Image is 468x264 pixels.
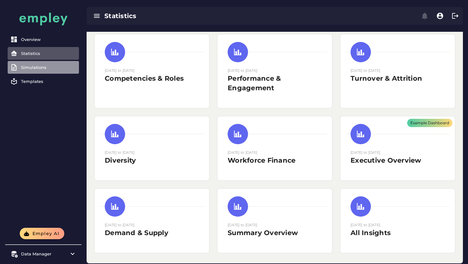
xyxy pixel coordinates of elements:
[105,150,134,155] small: [DATE] to [DATE]
[351,68,380,73] small: [DATE] to [DATE]
[351,228,445,238] h2: All Insights
[8,61,79,74] a: Simulations
[21,65,76,70] div: Simulations
[21,251,66,256] div: Data Manager
[32,231,59,236] span: Empley AI
[21,79,76,84] div: Templates
[8,47,79,60] a: Statistics
[228,223,257,227] small: [DATE] to [DATE]
[228,74,322,93] h2: Performance & Engagement
[104,11,261,20] div: Statistics
[105,223,134,227] small: [DATE] to [DATE]
[105,68,134,73] small: [DATE] to [DATE]
[20,228,64,239] button: Empley AI
[228,228,322,238] h2: Summary Overview
[105,156,199,165] h2: Diversity
[105,74,199,83] h2: Competencies & Roles
[8,75,79,88] a: Templates
[21,37,76,42] div: Overview
[228,68,257,73] small: [DATE] to [DATE]
[228,156,322,165] h2: Workforce Finance
[351,223,380,227] small: [DATE] to [DATE]
[105,228,199,238] h2: Demand & Supply
[8,33,79,46] a: Overview
[351,74,445,83] h2: Turnover & Attrition
[21,51,76,56] div: Statistics
[228,150,257,155] small: [DATE] to [DATE]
